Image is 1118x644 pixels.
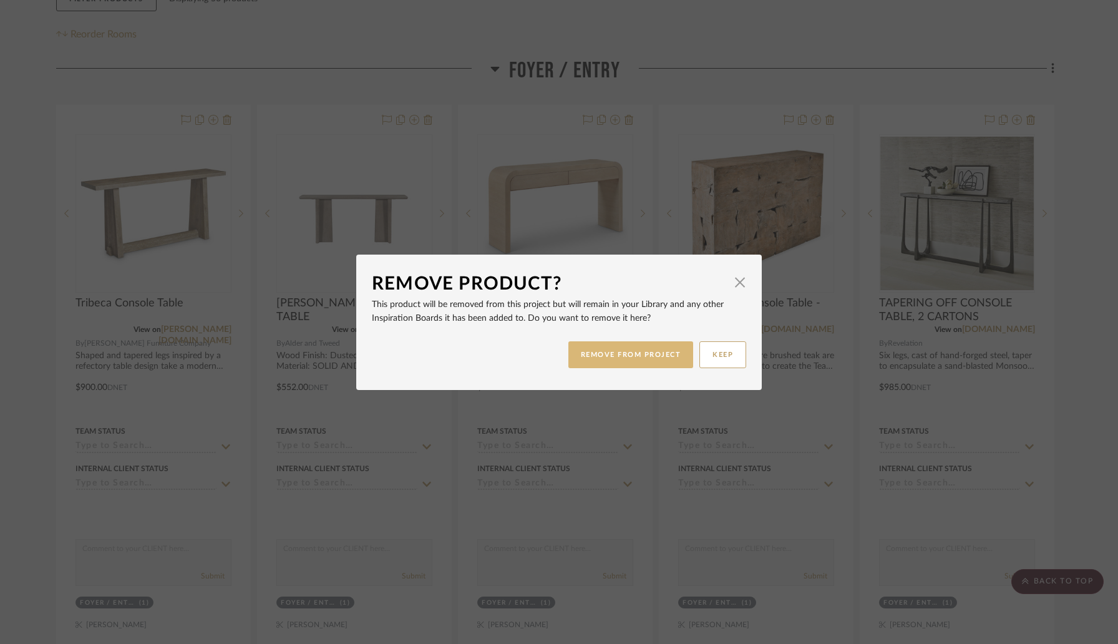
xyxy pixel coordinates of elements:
dialog-header: Remove Product? [372,270,746,298]
button: REMOVE FROM PROJECT [568,341,694,368]
button: Close [727,270,752,295]
div: Remove Product? [372,270,727,298]
p: This product will be removed from this project but will remain in your Library and any other Insp... [372,298,746,325]
button: KEEP [699,341,746,368]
